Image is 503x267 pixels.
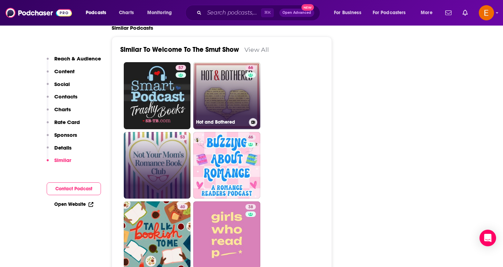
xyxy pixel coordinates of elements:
p: Content [54,68,75,75]
a: Similar To Welcome To The Smut Show [120,45,239,54]
a: 53 [177,135,188,140]
span: 38 [248,204,253,211]
button: Contact Podcast [47,182,101,195]
a: 66Hot and Bothered [193,62,260,129]
button: open menu [368,7,416,18]
button: Reach & Audience [47,55,101,68]
h2: Similar Podcasts [112,25,153,31]
a: Show notifications dropdown [443,7,454,19]
button: Show profile menu [479,5,494,20]
button: Sponsors [47,132,77,144]
img: Podchaser - Follow, Share and Rate Podcasts [6,6,72,19]
a: View All [244,46,269,53]
button: Content [47,68,75,81]
a: Show notifications dropdown [460,7,471,19]
a: 66 [245,65,256,70]
p: Details [54,144,72,151]
span: 57 [178,65,183,71]
p: Rate Card [54,119,80,125]
span: Open Advanced [282,11,311,15]
button: Rate Card [47,119,80,132]
button: open menu [416,7,441,18]
p: Contacts [54,93,77,100]
button: open menu [329,7,370,18]
span: New [301,4,314,11]
button: open menu [81,7,115,18]
p: Social [54,81,70,87]
button: Similar [47,157,71,170]
a: 57 [124,62,191,129]
button: Charts [47,106,71,119]
a: 46 [193,132,260,199]
a: 46 [245,135,256,140]
p: Similar [54,157,71,163]
span: 46 [248,134,253,141]
span: Logged in as emilymorris [479,5,494,20]
p: Charts [54,106,71,113]
span: For Podcasters [373,8,406,18]
a: Charts [114,7,138,18]
span: More [421,8,432,18]
p: Reach & Audience [54,55,101,62]
a: Open Website [54,201,93,207]
span: Podcasts [86,8,106,18]
a: 57 [176,65,186,70]
a: 38 [245,204,256,210]
a: 40 [177,204,188,210]
span: 53 [180,134,185,141]
p: Sponsors [54,132,77,138]
button: Open AdvancedNew [279,9,314,17]
button: open menu [142,7,181,18]
span: ⌘ K [261,8,274,17]
button: Social [47,81,70,94]
button: Details [47,144,72,157]
span: 40 [180,204,185,211]
button: Contacts [47,93,77,106]
div: Open Intercom Messenger [479,230,496,246]
a: 53 [124,132,191,199]
div: Search podcasts, credits, & more... [192,5,327,21]
span: Charts [119,8,134,18]
span: 66 [248,65,253,71]
input: Search podcasts, credits, & more... [204,7,261,18]
span: For Business [334,8,361,18]
span: Monitoring [147,8,172,18]
img: User Profile [479,5,494,20]
h3: Hot and Bothered [196,119,246,125]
